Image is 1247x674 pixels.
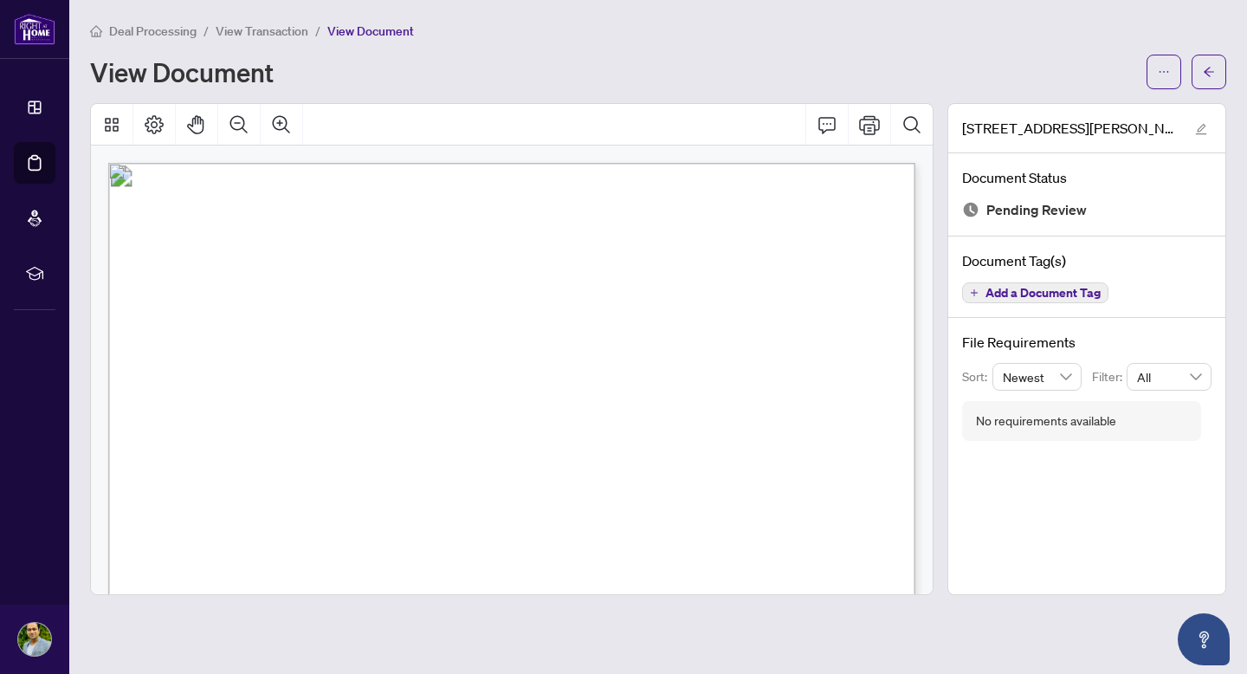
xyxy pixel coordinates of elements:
p: Filter: [1092,367,1127,386]
button: Open asap [1178,613,1230,665]
span: arrow-left [1203,66,1215,78]
span: edit [1195,123,1207,135]
span: Deal Processing [109,23,197,39]
span: plus [970,288,979,297]
button: Add a Document Tag [962,282,1108,303]
span: ellipsis [1158,66,1170,78]
img: Document Status [962,201,979,218]
h1: View Document [90,58,274,86]
div: No requirements available [976,412,1116,431]
li: / [315,21,320,41]
img: Profile Icon [18,623,51,656]
span: View Transaction [216,23,308,39]
span: All [1137,364,1201,390]
span: [STREET_ADDRESS][PERSON_NAME] Main - trade sheet - [PERSON_NAME] to review.pdf [962,118,1179,139]
li: / [204,21,209,41]
h4: Document Status [962,167,1211,188]
span: home [90,25,102,37]
span: Newest [1003,364,1072,390]
span: View Document [327,23,414,39]
h4: Document Tag(s) [962,250,1211,271]
img: logo [14,13,55,45]
h4: File Requirements [962,332,1211,353]
span: Pending Review [986,198,1087,222]
span: Add a Document Tag [985,287,1101,299]
p: Sort: [962,367,992,386]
